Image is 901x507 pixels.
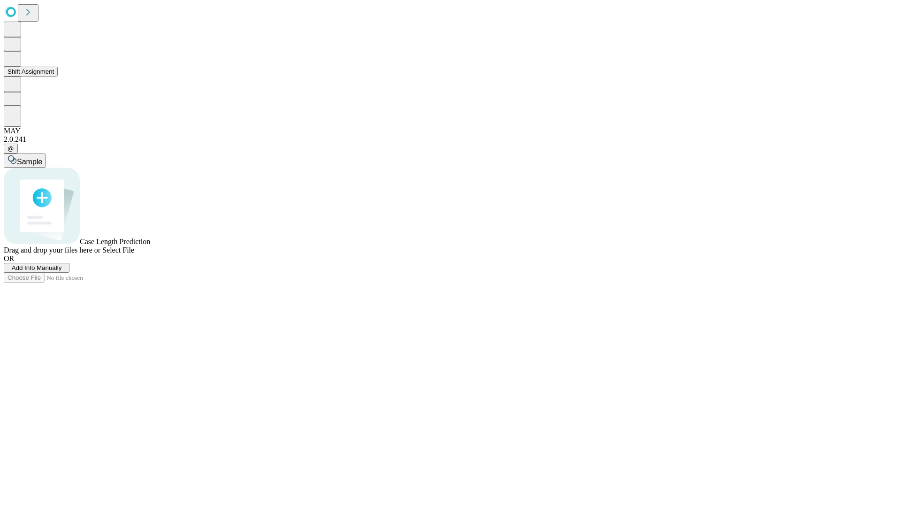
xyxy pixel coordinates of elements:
[4,67,58,77] button: Shift Assignment
[4,135,897,144] div: 2.0.241
[8,145,14,152] span: @
[4,246,100,254] span: Drag and drop your files here or
[4,254,14,262] span: OR
[4,127,897,135] div: MAY
[80,238,150,246] span: Case Length Prediction
[17,158,42,166] span: Sample
[4,144,18,154] button: @
[102,246,134,254] span: Select File
[12,264,62,271] span: Add Info Manually
[4,263,69,273] button: Add Info Manually
[4,154,46,168] button: Sample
